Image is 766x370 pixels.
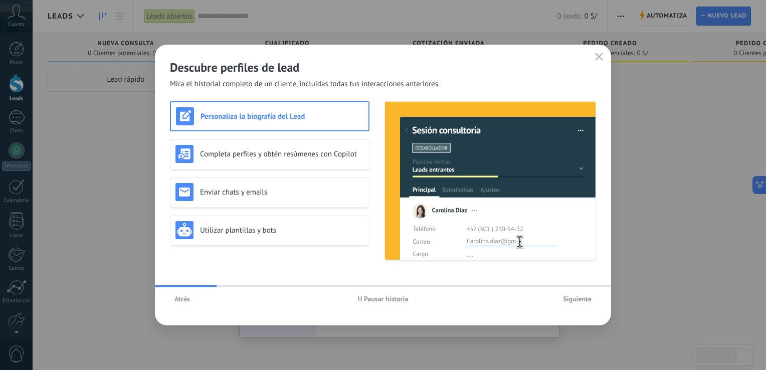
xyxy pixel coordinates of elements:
[200,149,364,159] h3: Completa perfiles y obtén resúmenes con Copilot
[174,295,190,302] span: Atrás
[353,291,413,306] button: Pausar historia
[170,79,440,89] span: Mira el historial completo de un cliente, incluidas todas tus interacciones anteriores.
[201,112,363,121] h3: Personaliza la biografía del Lead
[364,295,409,302] span: Pausar historia
[563,295,592,302] span: Siguiente
[200,188,364,197] h3: Enviar chats y emails
[558,291,596,306] button: Siguiente
[170,291,195,306] button: Atrás
[200,226,364,235] h3: Utilizar plantillas y bots
[170,60,596,75] h2: Descubre perfiles de lead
